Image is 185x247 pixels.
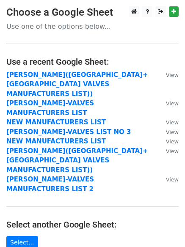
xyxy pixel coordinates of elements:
a: View [157,99,179,107]
small: View [166,138,179,145]
small: View [166,176,179,183]
a: View [157,128,179,136]
small: View [166,148,179,154]
a: View [157,176,179,183]
a: [PERSON_NAME]([GEOGRAPHIC_DATA]+[GEOGRAPHIC_DATA] VALVES MANUFACTURERS LIST)) [6,71,148,98]
a: [PERSON_NAME]([GEOGRAPHIC_DATA]+[GEOGRAPHIC_DATA] VALVES MANUFACTURERS LIST)) [6,147,148,174]
small: View [166,129,179,135]
small: View [166,72,179,78]
h3: Choose a Google Sheet [6,6,179,19]
h4: Select another Google Sheet: [6,220,179,230]
a: NEW MANUFACTURERS LIST [6,118,106,126]
a: View [157,71,179,79]
p: Use one of the options below... [6,22,179,31]
a: [PERSON_NAME]-VALVES MANUFACTURERS LIST 2 [6,176,94,193]
iframe: Chat Widget [143,206,185,247]
a: View [157,118,179,126]
a: NEW MANUFACTURERS LIST [6,137,106,145]
small: View [166,119,179,126]
a: View [157,147,179,155]
a: View [157,137,179,145]
h4: Use a recent Google Sheet: [6,57,179,67]
a: [PERSON_NAME]-VALVES MANUFACTURERS LIST [6,99,94,117]
a: [PERSON_NAME]-VALVES LIST NO 3 [6,128,131,136]
small: View [166,100,179,107]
